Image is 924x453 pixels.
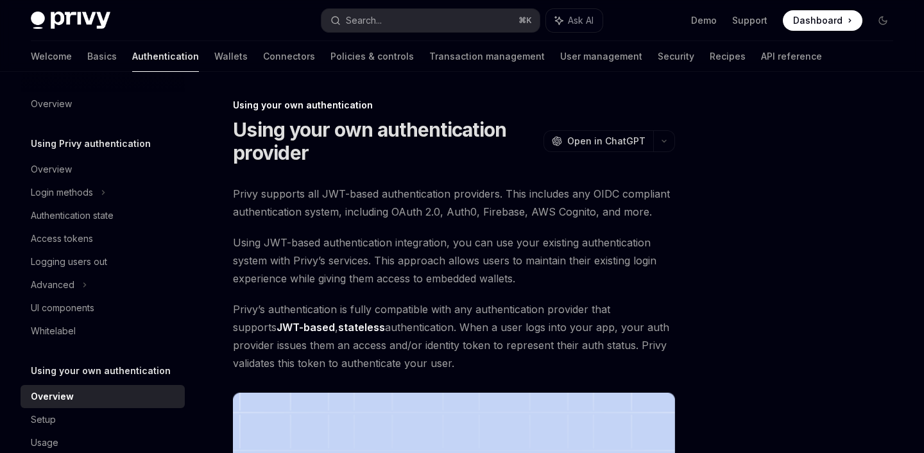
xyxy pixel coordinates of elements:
div: Overview [31,96,72,112]
span: Ask AI [568,14,594,27]
a: Wallets [214,41,248,72]
span: Privy supports all JWT-based authentication providers. This includes any OIDC compliant authentic... [233,185,675,221]
a: JWT-based [277,321,335,334]
div: Setup [31,412,56,427]
button: Ask AI [546,9,603,32]
a: Support [732,14,767,27]
div: Advanced [31,277,74,293]
button: Open in ChatGPT [543,130,653,152]
a: Overview [21,158,185,181]
span: ⌘ K [518,15,532,26]
a: UI components [21,296,185,320]
div: Logging users out [31,254,107,269]
a: Logging users out [21,250,185,273]
button: Toggle dark mode [873,10,893,31]
div: Usage [31,435,58,450]
a: Welcome [31,41,72,72]
div: Login methods [31,185,93,200]
div: Authentication state [31,208,114,223]
div: UI components [31,300,94,316]
a: Whitelabel [21,320,185,343]
a: Dashboard [783,10,862,31]
a: Setup [21,408,185,431]
button: Search...⌘K [321,9,539,32]
a: Overview [21,92,185,115]
h5: Using your own authentication [31,363,171,379]
a: Transaction management [429,41,545,72]
span: Privy’s authentication is fully compatible with any authentication provider that supports , authe... [233,300,675,372]
a: Overview [21,385,185,408]
a: User management [560,41,642,72]
span: Using JWT-based authentication integration, you can use your existing authentication system with ... [233,234,675,287]
a: Access tokens [21,227,185,250]
a: Basics [87,41,117,72]
div: Access tokens [31,231,93,246]
div: Whitelabel [31,323,76,339]
a: API reference [761,41,822,72]
a: Policies & controls [330,41,414,72]
h5: Using Privy authentication [31,136,151,151]
a: stateless [338,321,385,334]
div: Using your own authentication [233,99,675,112]
div: Overview [31,162,72,177]
a: Connectors [263,41,315,72]
a: Recipes [710,41,746,72]
a: Authentication state [21,204,185,227]
div: Search... [346,13,382,28]
span: Open in ChatGPT [567,135,646,148]
a: Security [658,41,694,72]
img: dark logo [31,12,110,30]
div: Overview [31,389,74,404]
a: Authentication [132,41,199,72]
h1: Using your own authentication provider [233,118,538,164]
a: Demo [691,14,717,27]
span: Dashboard [793,14,843,27]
